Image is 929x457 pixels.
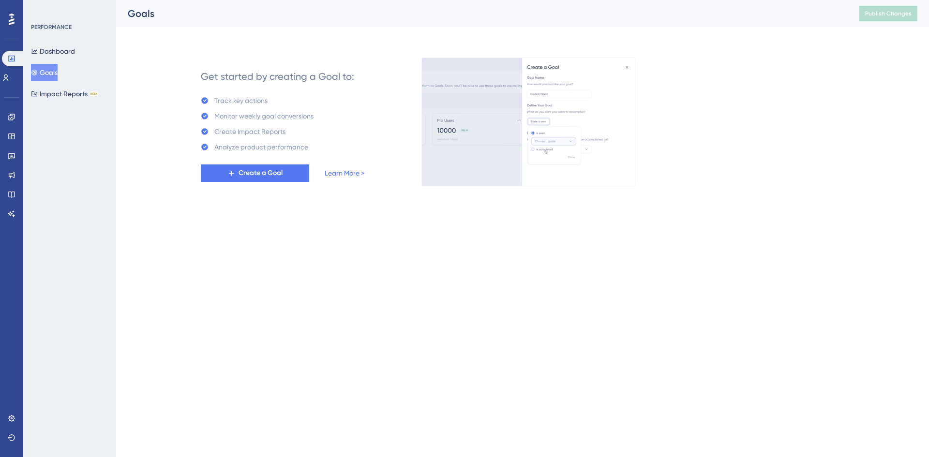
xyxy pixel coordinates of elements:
[201,164,309,182] button: Create a Goal
[31,64,58,81] button: Goals
[214,95,268,106] div: Track key actions
[214,110,314,122] div: Monitor weekly goal conversions
[325,167,364,179] a: Learn More >
[859,6,917,21] button: Publish Changes
[201,70,354,83] div: Get started by creating a Goal to:
[214,141,308,153] div: Analyze product performance
[31,85,98,103] button: Impact ReportsBETA
[31,23,72,31] div: PERFORMANCE
[421,58,635,186] img: 4ba7ac607e596fd2f9ec34f7978dce69.gif
[31,43,75,60] button: Dashboard
[90,91,98,96] div: BETA
[865,10,912,17] span: Publish Changes
[239,167,283,179] span: Create a Goal
[214,126,285,137] div: Create Impact Reports
[128,7,835,20] div: Goals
